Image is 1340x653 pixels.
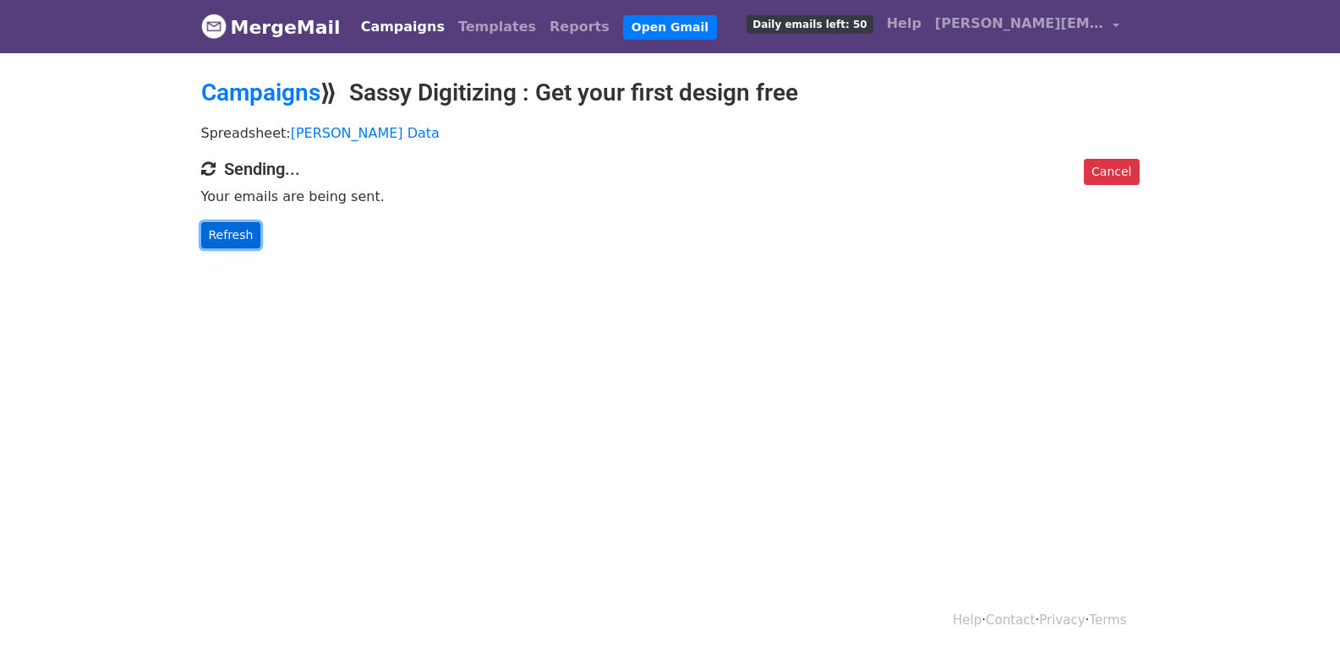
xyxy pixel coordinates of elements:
[354,10,451,44] a: Campaigns
[201,188,1140,205] p: Your emails are being sent.
[201,79,1140,107] h2: ⟫ Sassy Digitizing : Get your first design free
[880,7,928,41] a: Help
[747,15,872,34] span: Daily emails left: 50
[201,14,227,39] img: MergeMail logo
[291,125,440,141] a: [PERSON_NAME] Data
[201,79,320,106] a: Campaigns
[201,124,1140,142] p: Spreadsheet:
[451,10,543,44] a: Templates
[928,7,1126,46] a: [PERSON_NAME][EMAIL_ADDRESS][DOMAIN_NAME]
[1039,612,1085,628] a: Privacy
[740,7,879,41] a: Daily emails left: 50
[201,9,341,45] a: MergeMail
[1084,159,1139,185] a: Cancel
[623,15,717,40] a: Open Gmail
[935,14,1104,34] span: [PERSON_NAME][EMAIL_ADDRESS][DOMAIN_NAME]
[201,222,261,248] a: Refresh
[201,159,1140,179] h4: Sending...
[1255,572,1340,653] iframe: Chat Widget
[543,10,616,44] a: Reports
[986,612,1035,628] a: Contact
[1089,612,1126,628] a: Terms
[953,612,982,628] a: Help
